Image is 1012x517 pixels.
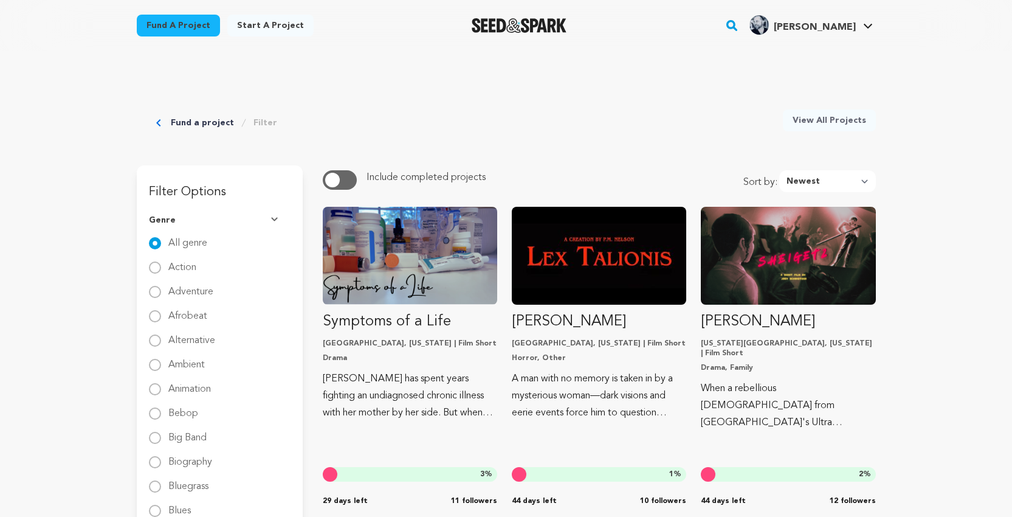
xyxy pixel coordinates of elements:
label: Alternative [168,326,215,345]
span: 11 followers [451,496,497,506]
label: Afrobeat [168,302,207,321]
span: 44 days left [701,496,746,506]
span: 12 followers [830,496,876,506]
span: Include completed projects [367,173,486,182]
span: 44 days left [512,496,557,506]
a: Fund a project [171,117,234,129]
p: [GEOGRAPHIC_DATA], [US_STATE] | Film Short [323,339,497,349]
p: [PERSON_NAME] [512,312,686,331]
a: Start a project [227,15,314,36]
label: Animation [168,375,211,394]
span: Genre [149,214,176,226]
img: 91d068b09b21bed6.jpg [749,15,769,35]
p: A man with no memory is taken in by a mysterious woman—dark visions and eerie events force him to... [512,370,686,422]
h3: Filter Options [137,165,303,204]
label: Adventure [168,277,213,297]
span: % [669,470,681,479]
a: Fund Symptoms of a Life [323,207,497,422]
span: Mark A.'s Profile [747,13,875,38]
span: Sort by: [743,175,779,192]
label: Blues [168,496,191,516]
label: Big Band [168,423,207,443]
span: 10 followers [640,496,686,506]
div: Mark A.'s Profile [749,15,856,35]
a: Mark A.'s Profile [747,13,875,35]
span: % [859,470,871,479]
button: Genre [149,204,291,236]
a: Fund Lex Talionis [512,207,686,422]
label: Bluegrass [168,472,208,491]
label: Action [168,253,196,272]
span: % [480,470,492,479]
a: Filter [253,117,277,129]
label: Biography [168,448,212,467]
label: Ambient [168,350,205,370]
a: Fund a project [137,15,220,36]
a: Fund Sheigetz [701,207,875,431]
p: [GEOGRAPHIC_DATA], [US_STATE] | Film Short [512,339,686,349]
a: Seed&Spark Homepage [472,18,567,33]
p: Horror, Other [512,353,686,363]
div: Breadcrumb [156,109,277,136]
a: View All Projects [783,109,876,131]
p: Symptoms of a Life [323,312,497,331]
p: [PERSON_NAME] has spent years fighting an undiagnosed chronic illness with her mother by her side... [323,370,497,422]
img: Seed&Spark Arrow Down Icon [271,217,281,223]
p: [US_STATE][GEOGRAPHIC_DATA], [US_STATE] | Film Short [701,339,875,358]
span: [PERSON_NAME] [774,23,856,32]
span: 2 [859,471,863,478]
p: Drama, Family [701,363,875,373]
span: 3 [480,471,484,478]
p: [PERSON_NAME] [701,312,875,331]
p: When a rebellious [DEMOGRAPHIC_DATA] from [GEOGRAPHIC_DATA]'s Ultra [DEMOGRAPHIC_DATA] community ... [701,380,875,431]
p: Drama [323,353,497,363]
img: Seed&Spark Logo Dark Mode [472,18,567,33]
label: Bebop [168,399,198,418]
label: All genre [168,229,207,248]
span: 29 days left [323,496,368,506]
span: 1 [669,471,673,478]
